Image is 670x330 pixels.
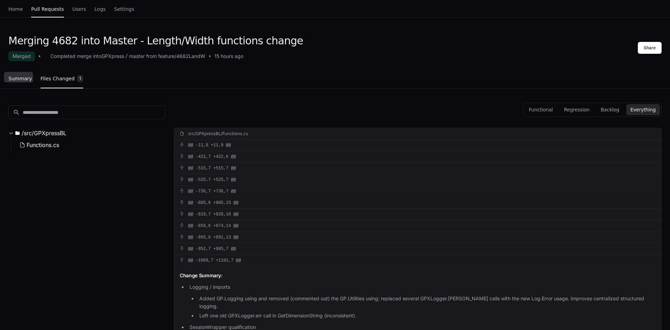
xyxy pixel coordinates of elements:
div: Completed merge into [50,53,101,60]
span: Functions.cs [27,141,59,149]
a: Logs [94,1,106,17]
div: @@ -865,6 +891,13 @@ [174,232,661,243]
p: Logging / imports [190,283,656,291]
button: Share [638,42,662,54]
span: Files Changed [41,76,75,81]
button: Everything [626,104,660,115]
a: Pull Requests [31,1,64,17]
div: @@ -952,7 +985,7 @@ [174,243,661,255]
a: Settings [114,1,134,17]
div: @@ -856,6 +874,14 @@ [174,220,661,232]
span: 15 hours ago [214,53,243,60]
h1: Merging 4682 into Master - Length/Width functions change [8,35,303,47]
span: Pull Requests [31,7,64,11]
div: @@ -819,7 +828,16 @@ [174,209,661,220]
span: Home [8,7,23,11]
button: /src/GPXpressBL [8,127,165,139]
span: Change Summary: [180,272,222,278]
svg: Directory [15,129,20,137]
div: @@ -525,7 +525,7 @@ [174,174,661,185]
div: @@ -805,6 +805,15 @@ [174,197,661,208]
li: Left one old GPXLogger.err call in GetDimensionString (inconsistent). [197,312,656,320]
span: Users [72,7,86,11]
span: Settings [114,7,134,11]
button: Functional [525,104,557,115]
button: Functions.cs [17,139,161,151]
button: Regression [560,104,594,115]
div: Merged [8,51,35,61]
div: src/GPXpressBL/Functions.cs [188,131,248,137]
a: Home [8,1,23,17]
div: GPXpress [101,53,124,60]
button: Backlog [597,104,623,115]
div: @@ -421,7 +422,6 @@ [174,151,661,162]
div: @@ -11,8 +11,9 @@ [174,140,661,151]
div: master from feature/4682LandW [129,53,205,60]
a: Users [72,1,86,17]
div: @@ -736,7 +736,7 @@ [174,186,661,197]
li: Added GP.Logging using and removed (commented out) the GP.Utilities using; replaced several GPXLo... [197,295,656,311]
span: Summary [8,76,32,81]
div: @@ -1068,7 +1101,7 @@ [174,255,661,266]
mat-icon: search [13,109,20,116]
span: /src/GPXpressBL [22,129,66,137]
span: Logs [94,7,106,11]
span: 1 [77,75,83,82]
div: @@ -515,7 +515,7 @@ [174,163,661,174]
